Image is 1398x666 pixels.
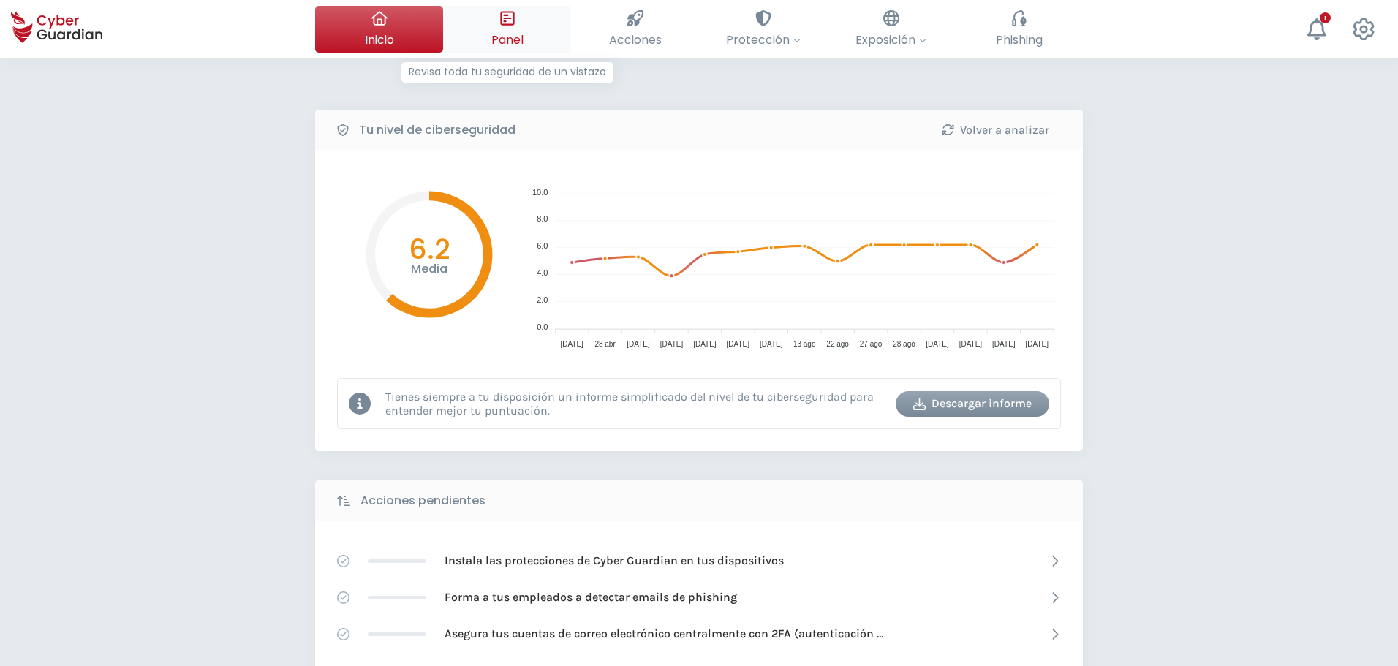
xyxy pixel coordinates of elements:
p: Tienes siempre a tu disposición un informe simplificado del nivel de tu ciberseguridad para enten... [385,390,885,417]
button: Inicio [315,6,443,53]
p: Instala las protecciones de Cyber Guardian en tus dispositivos [445,553,784,569]
span: Inicio [365,31,394,49]
tspan: [DATE] [693,340,717,348]
b: Tu nivel de ciberseguridad [359,121,515,139]
button: Exposición [827,6,955,53]
div: Descargar informe [907,395,1038,412]
tspan: 0.0 [537,322,548,331]
tspan: [DATE] [627,340,650,348]
p: Revisa toda tu seguridad de un vistazo [401,62,613,83]
tspan: [DATE] [959,340,983,348]
tspan: [DATE] [660,340,684,348]
tspan: 28 ago [893,340,915,348]
tspan: 4.0 [537,268,548,277]
tspan: 10.0 [532,188,548,197]
tspan: 27 ago [860,340,883,348]
b: Acciones pendientes [360,492,485,510]
span: Phishing [996,31,1043,49]
span: Protección [726,31,801,49]
button: Descargar informe [896,391,1049,417]
tspan: [DATE] [727,340,750,348]
span: Acciones [609,31,662,49]
span: Exposición [855,31,926,49]
tspan: [DATE] [992,340,1016,348]
div: + [1320,12,1331,23]
tspan: 22 ago [826,340,849,348]
p: Forma a tus empleados a detectar emails de phishing [445,589,737,605]
span: Panel [491,31,524,49]
p: Asegura tus cuentas de correo electrónico centralmente con 2FA (autenticación [PERSON_NAME] factor) [445,626,883,642]
button: Phishing [955,6,1083,53]
button: PanelRevisa toda tu seguridad de un vistazo [443,6,571,53]
tspan: [DATE] [1026,340,1049,348]
tspan: 8.0 [537,214,548,223]
tspan: 13 ago [793,340,816,348]
tspan: [DATE] [926,340,949,348]
div: Volver a analizar [929,121,1061,139]
tspan: 28 abr [594,340,616,348]
button: Acciones [571,6,699,53]
tspan: [DATE] [760,340,783,348]
button: Volver a analizar [918,117,1072,143]
tspan: 6.0 [537,241,548,250]
tspan: 2.0 [537,295,548,304]
tspan: [DATE] [560,340,583,348]
button: Protección [699,6,827,53]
